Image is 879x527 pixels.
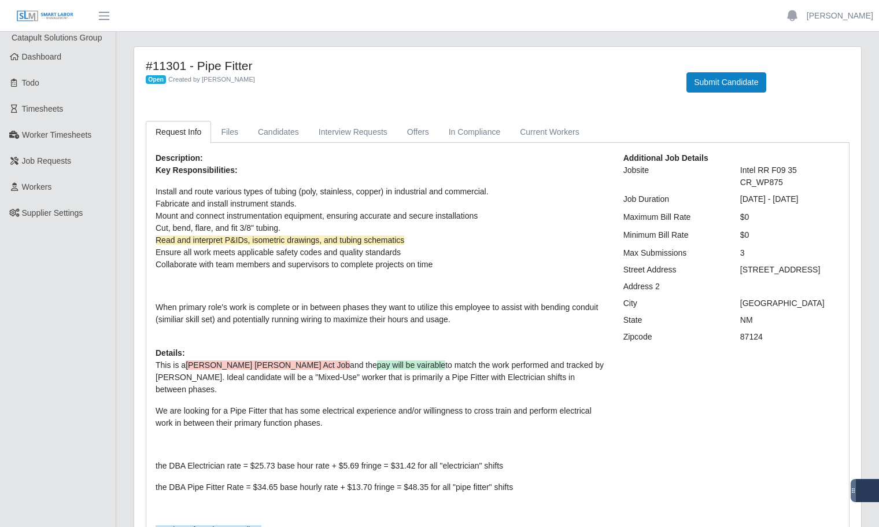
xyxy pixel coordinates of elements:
[156,222,606,234] li: Cut, bend, flare, and fit 3/8" tubing.
[22,130,91,139] span: Worker Timesheets
[732,193,848,205] div: [DATE] - [DATE]
[615,247,732,259] div: Max Submissions
[156,348,185,358] b: Details:
[156,198,606,210] li: Fabricate and install instrument stands.
[156,165,238,175] span: Key Responsibilities:
[615,297,732,309] div: City
[248,121,309,143] a: Candidates
[12,33,102,42] span: Catapult Solutions Group
[615,331,732,343] div: Zipcode
[156,405,606,429] p: We are looking for a Pipe Fitter that has some electrical experience and/or willingness to cross ...
[309,121,397,143] a: Interview Requests
[156,246,606,259] li: Ensure all work meets applicable safety codes and quality standards
[510,121,589,143] a: Current Workers
[156,186,606,198] li: Install and route various types of tubing (poly, stainless, copper) in industrial and commercial.
[732,264,848,276] div: [STREET_ADDRESS]
[623,153,708,163] b: Additional Job Details
[156,460,606,472] p: the DBA Electrician rate = $25.73 base hour rate + $5.69 fringe = $31.42 for all "electrician" sh...
[686,72,766,93] button: Submit Candidate
[615,229,732,241] div: Minimum Bill Rate
[732,314,848,326] div: NM
[615,211,732,223] div: Maximum Bill Rate
[732,297,848,309] div: [GEOGRAPHIC_DATA]
[439,121,511,143] a: In Compliance
[377,360,445,370] span: pay will be vairable
[156,359,606,396] p: This is a and the to match the work performed and tracked by [PERSON_NAME]. Ideal candidate will ...
[146,75,166,84] span: Open
[22,52,62,61] span: Dashboard
[168,76,255,83] span: Created by [PERSON_NAME]
[732,229,848,241] div: $0
[22,182,52,191] span: Workers
[22,208,83,218] span: Supplier Settings
[807,10,873,22] a: [PERSON_NAME]
[732,211,848,223] div: $0
[186,360,350,370] span: [PERSON_NAME] [PERSON_NAME] Act Job
[22,156,72,165] span: Job Requests
[146,58,669,73] h4: #11301 - Pipe Fitter
[156,210,606,222] li: Mount and connect instrumentation equipment, ensuring accurate and secure installations
[397,121,439,143] a: Offers
[156,259,606,271] li: Collaborate with team members and supervisors to complete projects on time
[732,247,848,259] div: 3
[211,121,248,143] a: Files
[22,104,64,113] span: Timesheets
[16,10,74,23] img: SLM Logo
[156,153,203,163] b: Description:
[732,164,848,189] div: Intel RR F09 35 CR_WP875
[615,164,732,189] div: Jobsite
[156,235,404,245] span: Read and interpret P&IDs, isometric drawings, and tubing schematics
[615,281,732,293] div: Address 2
[156,481,606,493] p: the DBA Pipe Fitter Rate = $34.65 base hourly rate + $13.70 fringe = $48.35 for all "pipe fitter"...
[615,314,732,326] div: State
[615,193,732,205] div: Job Duration
[615,264,732,276] div: Street Address
[22,78,39,87] span: Todo
[146,121,211,143] a: Request Info
[156,301,606,326] p: When primary role's work is complete or in between phases they want to utilize this employee to a...
[732,331,848,343] div: 87124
